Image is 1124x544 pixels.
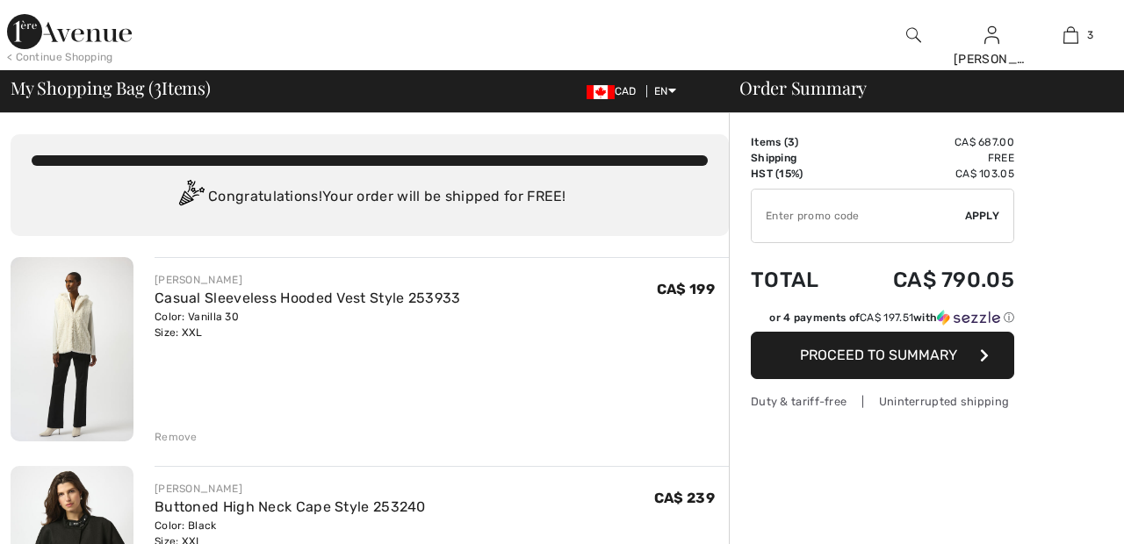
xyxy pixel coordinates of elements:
td: Shipping [751,150,846,166]
span: Proceed to Summary [800,347,957,363]
td: Free [846,150,1014,166]
img: My Info [984,25,999,46]
div: < Continue Shopping [7,49,113,65]
div: [PERSON_NAME] [155,481,426,497]
img: 1ère Avenue [7,14,132,49]
span: CA$ 239 [654,490,715,506]
div: or 4 payments of with [769,310,1014,326]
div: Congratulations! Your order will be shipped for FREE! [32,180,708,215]
img: Sezzle [937,310,1000,326]
td: Total [751,250,846,310]
div: [PERSON_NAME] [155,272,461,288]
div: [PERSON_NAME] [954,50,1031,68]
div: Duty & tariff-free | Uninterrupted shipping [751,393,1014,410]
td: Items ( ) [751,134,846,150]
div: Order Summary [718,79,1113,97]
div: or 4 payments ofCA$ 197.51withSezzle Click to learn more about Sezzle [751,310,1014,332]
a: Casual Sleeveless Hooded Vest Style 253933 [155,290,461,306]
div: Remove [155,429,198,445]
img: Congratulation2.svg [173,180,208,215]
span: CA$ 197.51 [860,311,913,324]
img: Canadian Dollar [587,85,615,99]
a: 3 [1032,25,1109,46]
img: search the website [906,25,921,46]
img: My Bag [1063,25,1078,46]
span: CA$ 199 [657,281,715,297]
button: Proceed to Summary [751,332,1014,379]
span: My Shopping Bag ( Items) [11,79,211,97]
td: HST (15%) [751,166,846,182]
td: CA$ 687.00 [846,134,1014,150]
a: Sign In [984,26,999,43]
span: 3 [154,75,162,97]
img: Casual Sleeveless Hooded Vest Style 253933 [11,257,133,441]
span: 3 [788,136,795,148]
input: Promo code [752,190,965,242]
span: EN [654,85,676,97]
span: 3 [1087,27,1093,43]
span: Apply [965,208,1000,224]
a: Buttoned High Neck Cape Style 253240 [155,498,426,515]
td: CA$ 103.05 [846,166,1014,182]
div: Color: Vanilla 30 Size: XXL [155,309,461,340]
td: CA$ 790.05 [846,250,1014,310]
span: CAD [587,85,644,97]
